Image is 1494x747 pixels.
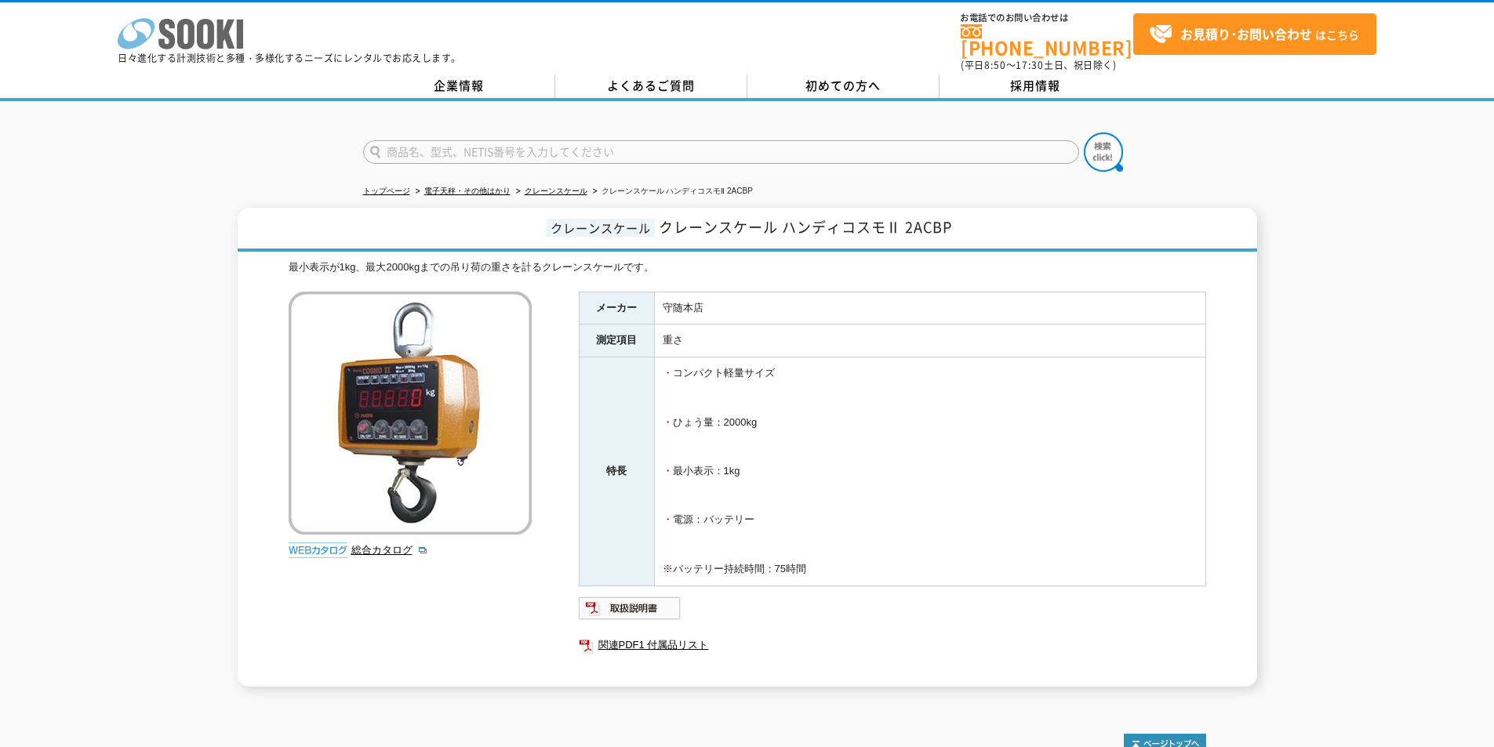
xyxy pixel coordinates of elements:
[547,219,655,237] span: クレーンスケール
[961,58,1116,72] span: (平日 ～ 土日、祝日除く)
[525,187,587,195] a: クレーンスケール
[961,24,1133,56] a: [PHONE_NUMBER]
[579,292,654,325] th: メーカー
[579,635,1206,655] a: 関連PDF1 付属品リスト
[961,13,1133,23] span: お電話でのお問い合わせは
[805,77,881,94] span: 初めての方へ
[1133,13,1376,55] a: お見積り･お問い合わせはこちら
[363,74,555,98] a: 企業情報
[289,292,532,535] img: クレーンスケール ハンディコスモⅡ 2ACBP
[579,596,682,621] img: 取扱説明書
[555,74,747,98] a: よくあるご質問
[1149,23,1359,46] span: はこちら
[424,187,511,195] a: 電子天秤・その他はかり
[579,606,682,618] a: 取扱説明書
[579,357,654,586] th: 特長
[747,74,940,98] a: 初めての方へ
[654,292,1205,325] td: 守随本店
[984,58,1006,72] span: 8:50
[289,542,347,558] img: webカタログ
[1084,132,1123,172] img: btn_search.png
[654,325,1205,357] td: 重さ
[351,544,428,556] a: 総合カタログ
[1180,24,1312,43] strong: お見積り･お問い合わせ
[363,187,410,195] a: トップページ
[659,216,952,238] span: クレーンスケール ハンディコスモⅡ 2ACBP
[363,140,1079,164] input: 商品名、型式、NETIS番号を入力してください
[654,357,1205,586] td: ・コンパクト軽量サイズ ・ひょう量：2000kg ・最小表示：1kg ・電源：バッテリー ※バッテリー持続時間：75時間
[1016,58,1044,72] span: 17:30
[118,53,461,63] p: 日々進化する計測技術と多種・多様化するニーズにレンタルでお応えします。
[579,325,654,357] th: 測定項目
[289,259,1206,276] div: 最小表示が1kg、最大2000kgまでの吊り荷の重さを計るクレーンスケールです。
[590,183,753,200] li: クレーンスケール ハンディコスモⅡ 2ACBP
[940,74,1132,98] a: 採用情報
